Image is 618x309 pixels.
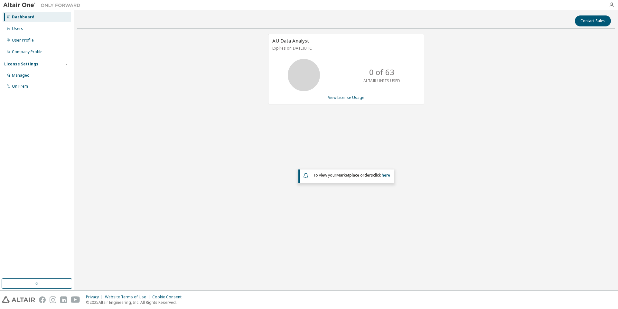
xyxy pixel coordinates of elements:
[575,15,611,26] button: Contact Sales
[12,26,23,31] div: Users
[105,295,152,300] div: Website Terms of Use
[272,45,418,51] p: Expires on [DATE] UTC
[3,2,84,8] img: Altair One
[4,62,38,67] div: License Settings
[12,14,34,20] div: Dashboard
[313,172,390,178] span: To view your click
[86,295,105,300] div: Privacy
[152,295,185,300] div: Cookie Consent
[50,296,56,303] img: instagram.svg
[12,38,34,43] div: User Profile
[363,78,400,83] p: ALTAIR UNITS USED
[60,296,67,303] img: linkedin.svg
[39,296,46,303] img: facebook.svg
[12,49,42,54] div: Company Profile
[2,296,35,303] img: altair_logo.svg
[328,95,364,100] a: View License Usage
[86,300,185,305] p: © 2025 Altair Engineering, Inc. All Rights Reserved.
[382,172,390,178] a: here
[336,172,373,178] em: Marketplace orders
[272,37,309,44] span: AU Data Analyst
[12,84,28,89] div: On Prem
[12,73,30,78] div: Managed
[71,296,80,303] img: youtube.svg
[369,67,394,78] p: 0 of 63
